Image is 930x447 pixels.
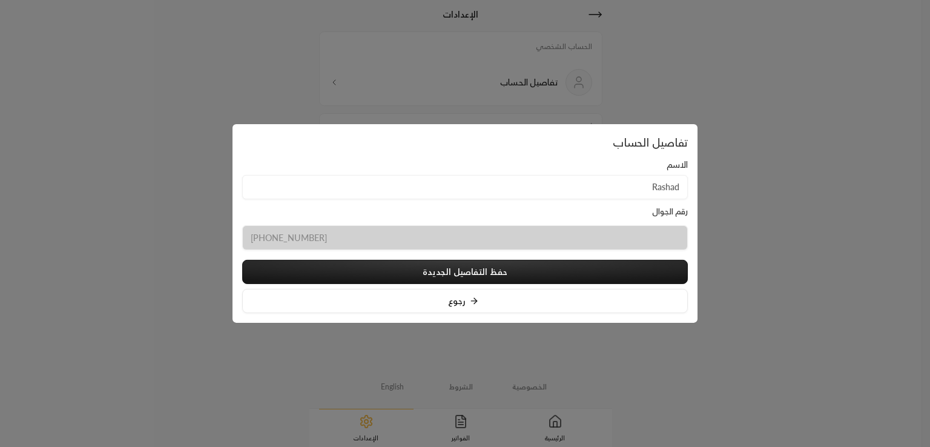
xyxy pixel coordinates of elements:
[242,174,688,199] input: أدخل اسمك
[242,260,688,284] button: حفظ التفاصيل الجديدة
[242,134,688,151] p: تفاصيل الحساب
[242,289,688,313] button: رجوع
[652,205,688,217] label: رقم الجوال
[667,159,688,171] label: الاسم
